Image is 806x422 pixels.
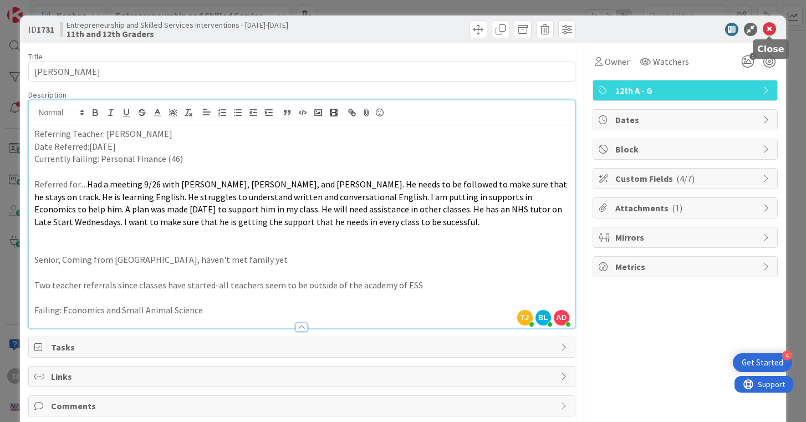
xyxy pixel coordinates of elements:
[67,29,288,38] b: 11th and 12th Graders
[34,253,569,266] p: Senior, Coming from [GEOGRAPHIC_DATA], haven't met family yet
[34,178,569,228] p: Referred for....
[554,310,569,326] span: AD
[676,173,695,184] span: ( 4/7 )
[653,55,689,68] span: Watchers
[615,113,757,126] span: Dates
[28,52,43,62] label: Title
[749,53,757,60] span: 2
[34,179,569,227] span: Had a meeting 9/26 with [PERSON_NAME], [PERSON_NAME], and [PERSON_NAME]. He needs to be followed ...
[615,84,757,97] span: 12th A - G
[615,231,757,244] span: Mirrors
[605,55,630,68] span: Owner
[517,310,533,326] span: TJ
[34,152,569,165] p: Currently Failing: Personal Finance (46)
[615,260,757,273] span: Metrics
[34,128,569,140] p: Referring Teacher: [PERSON_NAME]
[615,143,757,156] span: Block
[51,340,554,354] span: Tasks
[672,202,682,213] span: ( 1 )
[34,304,569,317] p: Failing: Economics and Small Animal Science
[733,353,792,372] div: Open Get Started checklist, remaining modules: 4
[742,357,783,368] div: Get Started
[615,201,757,215] span: Attachments
[51,399,554,413] span: Comments
[28,90,67,100] span: Description
[37,24,54,35] b: 1731
[51,370,554,383] span: Links
[615,172,757,185] span: Custom Fields
[23,2,50,15] span: Support
[535,310,551,326] span: BL
[34,279,569,292] p: Two teacher referrals since classes have started-all teachers seem to be outside of the academy o...
[28,23,54,36] span: ID
[34,140,569,153] p: Date Referred:[DATE]
[28,62,575,82] input: type card name here...
[782,350,792,360] div: 4
[67,21,288,29] span: Entrepreneurship and Skilled Services Interventions - [DATE]-[DATE]
[757,44,784,54] h5: Close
